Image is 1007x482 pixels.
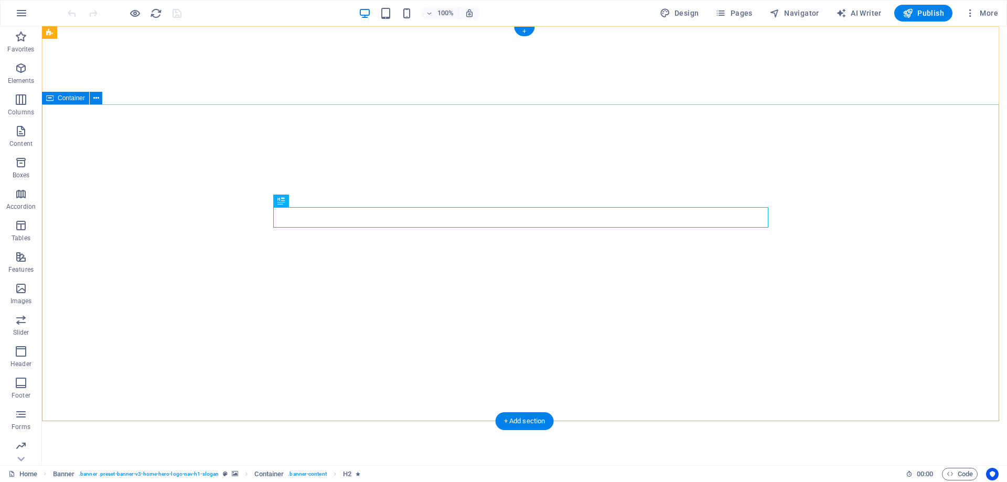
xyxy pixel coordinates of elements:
[8,468,37,480] a: Click to cancel selection. Double-click to open Pages
[223,471,228,477] i: This element is a customizable preset
[656,5,703,22] button: Design
[715,8,752,18] span: Pages
[942,468,978,480] button: Code
[769,8,819,18] span: Navigator
[150,7,162,19] i: Reload page
[7,45,34,53] p: Favorites
[437,7,454,19] h6: 100%
[961,5,1002,22] button: More
[254,468,284,480] span: Click to select. Double-click to edit
[53,468,75,480] span: Click to select. Double-click to edit
[765,5,823,22] button: Navigator
[917,468,933,480] span: 00 00
[356,471,360,477] i: Element contains an animation
[711,5,756,22] button: Pages
[8,108,34,116] p: Columns
[986,468,999,480] button: Usercentrics
[58,95,85,101] span: Container
[6,202,36,211] p: Accordion
[13,328,29,337] p: Slider
[343,468,351,480] span: Click to select. Double-click to edit
[514,27,534,36] div: +
[906,468,934,480] h6: Session time
[12,423,30,431] p: Forms
[903,8,944,18] span: Publish
[656,5,703,22] div: Design (Ctrl+Alt+Y)
[149,7,162,19] button: reload
[8,265,34,274] p: Features
[53,468,361,480] nav: breadcrumb
[924,470,926,478] span: :
[79,468,219,480] span: . banner .preset-banner-v3-home-hero-logo-nav-h1-slogan
[12,391,30,400] p: Footer
[422,7,459,19] button: 100%
[288,468,326,480] span: . banner-content
[232,471,238,477] i: This element contains a background
[10,297,32,305] p: Images
[660,8,699,18] span: Design
[10,360,31,368] p: Header
[465,8,474,18] i: On resize automatically adjust zoom level to fit chosen device.
[836,8,882,18] span: AI Writer
[496,412,554,430] div: + Add section
[13,171,30,179] p: Boxes
[9,140,33,148] p: Content
[8,77,35,85] p: Elements
[894,5,952,22] button: Publish
[128,7,141,19] button: Click here to leave preview mode and continue editing
[12,234,30,242] p: Tables
[965,8,998,18] span: More
[832,5,886,22] button: AI Writer
[947,468,973,480] span: Code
